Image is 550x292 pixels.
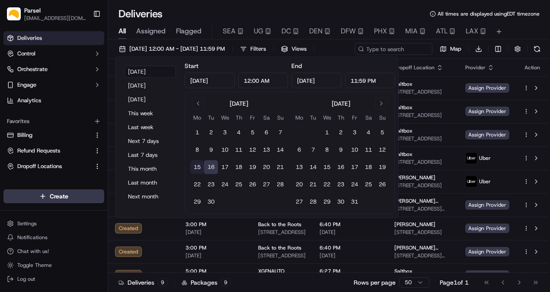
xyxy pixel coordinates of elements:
[22,55,156,65] input: Got a question? Start typing here...
[306,195,320,209] button: 28
[124,66,176,78] button: [DATE]
[361,143,375,157] button: 11
[124,80,176,92] button: [DATE]
[246,160,259,174] button: 19
[7,131,90,139] a: Billing
[465,107,509,116] span: Assign Provider
[374,26,387,36] span: PHX
[348,195,361,209] button: 31
[348,143,361,157] button: 10
[348,178,361,191] button: 24
[39,91,119,98] div: We're available if you need us!
[17,234,48,241] span: Notifications
[185,62,198,70] label: Start
[348,126,361,140] button: 3
[361,126,375,140] button: 4
[292,195,306,209] button: 27
[394,81,412,88] span: Saltbox
[361,113,375,122] th: Saturday
[246,178,259,191] button: 26
[17,65,48,73] span: Orchestrate
[334,195,348,209] button: 30
[17,193,66,202] span: Knowledge Base
[320,126,334,140] button: 1
[394,127,412,134] span: Saltbox
[204,113,218,122] th: Tuesday
[394,229,451,236] span: [STREET_ADDRESS]
[394,151,412,158] span: Saltbox
[9,82,24,98] img: 1736555255976-a54dd68f-1ca7-489b-9aae-adbdc363a1c4
[440,278,469,287] div: Page 1 of 1
[465,130,509,140] span: Assign Provider
[273,160,287,174] button: 21
[259,126,273,140] button: 6
[3,62,104,76] button: Orchestrate
[17,50,35,58] span: Control
[3,47,104,61] button: Control
[309,26,323,36] span: DEN
[394,64,435,71] span: Dropoff Location
[466,26,478,36] span: LAX
[3,273,104,285] button: Log out
[405,26,418,36] span: MIA
[232,143,246,157] button: 11
[77,157,94,164] span: [DATE]
[465,270,509,280] span: Assign Provider
[223,26,236,36] span: SEA
[341,26,356,36] span: DFW
[479,155,491,162] span: Uber
[320,244,381,251] span: 6:40 PM
[394,221,435,228] span: [PERSON_NAME]
[320,178,334,191] button: 22
[3,31,104,45] a: Deliveries
[218,178,232,191] button: 24
[72,157,75,164] span: •
[320,160,334,174] button: 15
[394,88,451,95] span: [STREET_ADDRESS]
[345,73,395,88] input: Time
[238,73,288,88] input: Time
[466,176,477,187] img: uber-new-logo.jpeg
[17,220,37,227] span: Settings
[232,113,246,122] th: Thursday
[277,43,310,55] button: Views
[320,143,334,157] button: 8
[192,97,204,110] button: Go to previous month
[17,97,41,104] span: Analytics
[182,278,230,287] div: Packages
[306,113,320,122] th: Tuesday
[3,3,90,24] button: ParselParsel[EMAIL_ADDRESS][DOMAIN_NAME]
[17,276,35,282] span: Log out
[320,229,381,236] span: [DATE]
[9,8,26,26] img: Nash
[375,178,389,191] button: 26
[246,113,259,122] th: Friday
[273,178,287,191] button: 28
[436,43,465,55] button: Map
[118,26,126,36] span: All
[18,82,34,98] img: 8571987876998_91fb9ceb93ad5c398215_72.jpg
[273,143,287,157] button: 14
[3,259,104,271] button: Toggle Theme
[218,126,232,140] button: 3
[375,97,387,110] button: Go to next month
[306,143,320,157] button: 7
[118,278,167,287] div: Deliveries
[334,143,348,157] button: 9
[450,45,461,53] span: Map
[259,178,273,191] button: 27
[73,194,80,201] div: 💻
[218,113,232,122] th: Wednesday
[436,26,448,36] span: ATL
[9,126,22,140] img: Abdus Syed
[176,26,201,36] span: Flagged
[5,190,70,205] a: 📗Knowledge Base
[394,205,451,212] span: [STREET_ADDRESS][PERSON_NAME]
[158,279,167,286] div: 9
[394,268,412,275] span: Saltbox
[190,143,204,157] button: 8
[3,245,104,257] button: Chat with us!
[258,229,306,236] span: [STREET_ADDRESS]
[190,160,204,174] button: 15
[218,160,232,174] button: 17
